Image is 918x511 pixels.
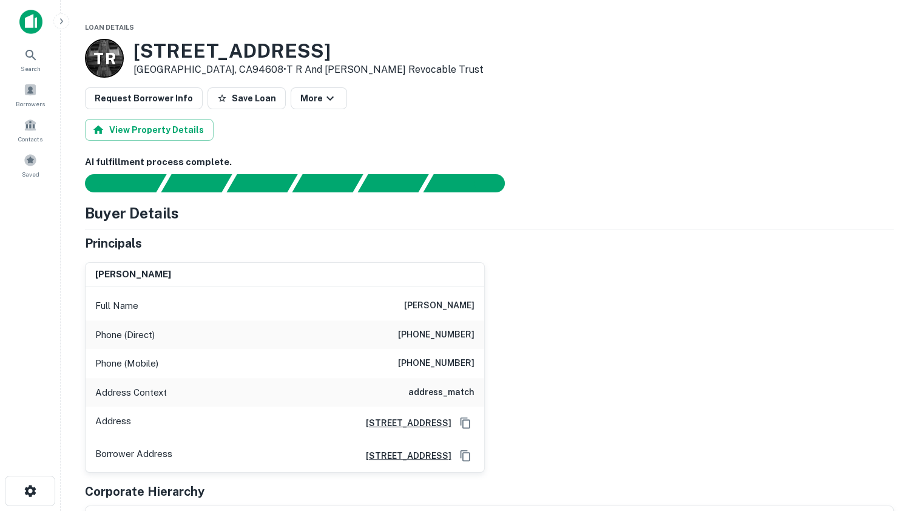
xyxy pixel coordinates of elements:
h6: AI fulfillment process complete. [85,155,894,169]
button: Copy Address [456,447,474,465]
span: Search [21,64,41,73]
h5: Corporate Hierarchy [85,482,204,501]
a: Contacts [4,113,57,146]
p: Phone (Direct) [95,328,155,342]
iframe: Chat Widget [857,414,918,472]
a: Borrowers [4,78,57,111]
h4: Buyer Details [85,202,179,224]
span: Saved [22,169,39,179]
button: More [291,87,347,109]
p: Address [95,414,131,432]
button: Save Loan [208,87,286,109]
a: [STREET_ADDRESS] [356,449,451,462]
a: T R And [PERSON_NAME] Revocable Trust [286,64,484,75]
h5: Principals [85,234,142,252]
p: Full Name [95,299,138,313]
p: [GEOGRAPHIC_DATA], CA94608 • [133,63,484,77]
div: Principals found, AI now looking for contact information... [292,174,363,192]
span: Borrowers [16,99,45,109]
button: Copy Address [456,414,474,432]
h6: [PHONE_NUMBER] [398,356,474,371]
div: Principals found, still searching for contact information. This may take time... [357,174,428,192]
p: Borrower Address [95,447,172,465]
div: AI fulfillment process complete. [424,174,519,192]
div: Your request is received and processing... [161,174,232,192]
button: View Property Details [85,119,214,141]
p: Phone (Mobile) [95,356,158,371]
span: Contacts [18,134,42,144]
div: Documents found, AI parsing details... [226,174,297,192]
h6: [PERSON_NAME] [404,299,474,313]
button: Request Borrower Info [85,87,203,109]
h3: [STREET_ADDRESS] [133,39,484,63]
a: Saved [4,149,57,181]
h6: address_match [408,385,474,400]
p: Address Context [95,385,167,400]
span: Loan Details [85,24,134,31]
h6: [PERSON_NAME] [95,268,171,282]
p: T R [93,47,115,70]
h6: [PHONE_NUMBER] [398,328,474,342]
img: capitalize-icon.png [19,10,42,34]
div: Sending borrower request to AI... [70,174,161,192]
a: [STREET_ADDRESS] [356,416,451,430]
a: Search [4,43,57,76]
